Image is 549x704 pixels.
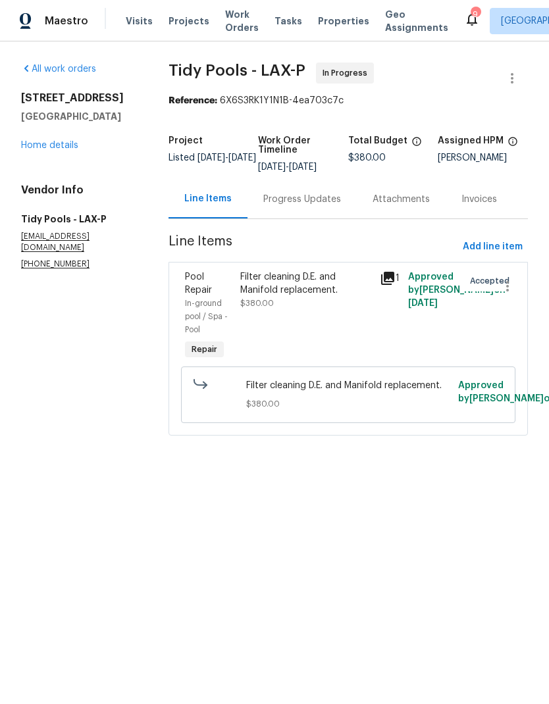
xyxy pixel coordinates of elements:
[186,343,222,356] span: Repair
[197,153,256,163] span: -
[380,270,400,286] div: 1
[318,14,369,28] span: Properties
[438,153,528,163] div: [PERSON_NAME]
[274,16,302,26] span: Tasks
[411,136,422,153] span: The total cost of line items that have been proposed by Opendoor. This sum includes line items th...
[169,94,528,107] div: 6X6S3RK1Y1N1B-4ea703c7c
[246,397,450,411] span: $380.00
[508,136,518,153] span: The hpm assigned to this work order.
[21,64,96,74] a: All work orders
[184,192,232,205] div: Line Items
[45,14,88,28] span: Maestro
[21,213,137,226] h5: Tidy Pools - LAX-P
[373,193,430,206] div: Attachments
[323,66,373,80] span: In Progress
[21,110,137,123] h5: [GEOGRAPHIC_DATA]
[348,153,386,163] span: $380.00
[197,153,225,163] span: [DATE]
[185,272,212,295] span: Pool Repair
[169,96,217,105] b: Reference:
[457,235,528,259] button: Add line item
[126,14,153,28] span: Visits
[470,274,515,288] span: Accepted
[258,163,317,172] span: -
[408,272,506,308] span: Approved by [PERSON_NAME] on
[169,14,209,28] span: Projects
[228,153,256,163] span: [DATE]
[240,299,274,307] span: $380.00
[169,136,203,145] h5: Project
[289,163,317,172] span: [DATE]
[263,193,341,206] div: Progress Updates
[461,193,497,206] div: Invoices
[21,184,137,197] h4: Vendor Info
[258,163,286,172] span: [DATE]
[21,91,137,105] h2: [STREET_ADDRESS]
[225,8,259,34] span: Work Orders
[169,63,305,78] span: Tidy Pools - LAX-P
[408,299,438,308] span: [DATE]
[246,379,450,392] span: Filter cleaning D.E. and Manifold replacement.
[185,299,228,334] span: In-ground pool / Spa - Pool
[385,8,448,34] span: Geo Assignments
[463,239,523,255] span: Add line item
[240,270,372,297] div: Filter cleaning D.E. and Manifold replacement.
[258,136,348,155] h5: Work Order Timeline
[169,153,256,163] span: Listed
[471,8,480,21] div: 9
[169,235,457,259] span: Line Items
[21,141,78,150] a: Home details
[438,136,504,145] h5: Assigned HPM
[348,136,407,145] h5: Total Budget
